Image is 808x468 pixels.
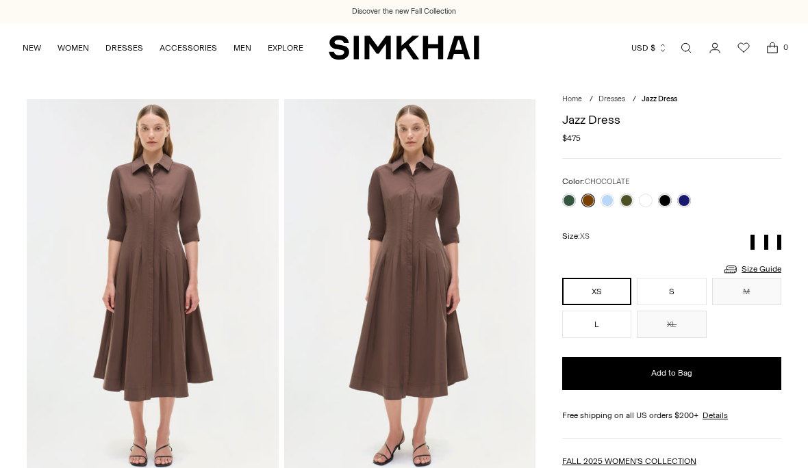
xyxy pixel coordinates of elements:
[562,278,631,305] button: XS
[580,232,590,241] span: XS
[105,33,143,63] a: DRESSES
[562,94,781,105] nav: breadcrumbs
[329,34,479,61] a: SIMKHAI
[672,34,700,62] a: Open search modal
[562,357,781,390] button: Add to Bag
[233,33,251,63] a: MEN
[637,278,706,305] button: S
[703,409,728,421] a: Details
[268,33,303,63] a: EXPLORE
[562,230,590,243] label: Size:
[160,33,217,63] a: ACCESSORIES
[562,175,629,188] label: Color:
[562,114,781,126] h1: Jazz Dress
[633,94,636,105] div: /
[712,278,781,305] button: M
[701,34,729,62] a: Go to the account page
[759,34,786,62] a: Open cart modal
[598,94,625,103] a: Dresses
[779,41,792,53] span: 0
[590,94,593,105] div: /
[585,177,629,186] span: CHOCOLATE
[23,33,41,63] a: NEW
[562,456,696,466] a: FALL 2025 WOMEN'S COLLECTION
[562,94,582,103] a: Home
[722,261,781,278] a: Size Guide
[730,34,757,62] a: Wishlist
[637,311,706,338] button: XL
[642,94,677,103] span: Jazz Dress
[562,132,581,144] span: $475
[562,409,781,421] div: Free shipping on all US orders $200+
[651,367,692,379] span: Add to Bag
[631,33,668,63] button: USD $
[58,33,89,63] a: WOMEN
[562,311,631,338] button: L
[352,6,456,17] a: Discover the new Fall Collection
